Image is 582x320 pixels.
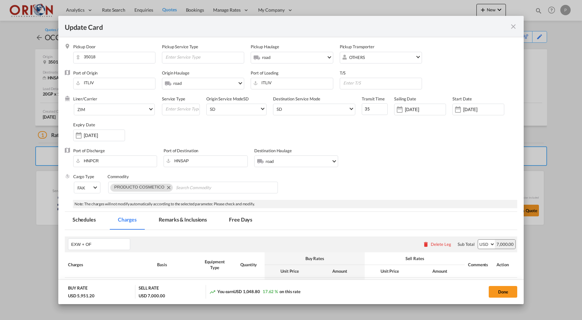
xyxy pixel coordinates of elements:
div: Note: The charges will not modify automatically according to the selected parameter. Please check... [73,200,518,209]
label: Destination Haulage [254,148,292,153]
div: Equipment Type [200,259,229,270]
button: Remove PRODUCTO COSMETICO [163,184,173,190]
md-select: Select Destination Haulage: road [265,156,338,166]
div: BUY RATE [68,285,87,292]
input: Start Date [463,107,504,112]
input: Enter Port of Destination [167,156,247,166]
input: Enter Port of Loading [254,78,333,88]
th: Amount [315,265,365,278]
label: Port of Origin [73,70,98,75]
div: You earn on this rate [209,289,301,295]
input: Expiry Date [84,133,125,138]
md-select: Pickup Transporter: OTHERS [343,52,422,62]
div: SD [277,107,282,112]
div: Buy Rates [268,256,361,261]
md-icon: icon-close fg-AAA8AD m-0 pointer [509,23,517,30]
md-select: Select Liner: ZIM [74,104,155,115]
label: Pickup Haulage [251,44,279,49]
th: Comments [465,252,493,278]
label: Pickup Door [73,44,96,49]
label: Commodity [108,174,129,179]
div: Charges [68,262,151,268]
span: PRODUCTO COSMETICO [114,185,165,189]
label: Liner/Carrier [73,96,97,101]
input: Leg Name [71,239,130,249]
label: Cargo Type [73,174,94,179]
input: Pickup Door [76,52,155,62]
th: Unit Price [265,265,314,278]
div: SD [206,96,273,122]
input: Enter Service Type [165,52,244,62]
div: road [173,81,182,86]
label: Pickup Transporter [340,44,374,49]
label: Origin Haulage [162,70,189,75]
div: OTHERS [349,55,365,60]
label: Port of Discharge [73,148,105,153]
md-tab-item: Free Days [221,212,260,230]
div: Basis [157,262,193,268]
md-select: Select Origin Haulage: road [173,78,244,88]
md-tab-item: Schedules [65,212,104,230]
div: Sub Total [458,241,474,247]
span: USD 1,048.80 [234,289,260,294]
div: USD 5,951.20 [68,293,95,299]
button: Delete Leg [423,242,451,247]
label: Port of Loading [251,70,279,75]
div: FAK [77,185,85,190]
div: Quantity [236,262,261,268]
label: Start Date [452,96,472,101]
md-tab-item: Remarks & Inclusions [151,212,215,230]
label: Service Type [162,96,185,101]
input: Enter T/S [343,78,422,88]
input: Enter Service Type [165,104,200,114]
label: Port of Destination [164,148,198,153]
div: 7,000.00 [495,240,515,249]
div: SELL RATE [139,285,159,292]
div: Delete Leg [431,242,451,247]
md-select: Select Pickup Haulage: road [261,52,333,63]
label: Destination Service Mode [273,96,320,101]
label: Sailing Date [394,96,416,101]
md-dialog: Update Card Pickup ... [58,16,524,304]
md-select: Select Destination Service Mode: SD [276,104,355,113]
label: Pickup Service Type [162,44,198,49]
md-select: Select Cargo type: FAK [74,182,100,193]
input: Enter Port of Origin [76,78,155,88]
label: Expiry Date [73,122,95,127]
th: Amount [415,265,465,278]
div: USD 7,000.00 [139,293,165,299]
div: ZIM [77,107,85,112]
label: Origin Service Mode [206,96,243,101]
th: Action [493,252,517,278]
span: 17.62 % [263,289,278,294]
button: Done [489,286,517,298]
md-chips-wrap: Chips container. Use arrow keys to select chips. [108,182,278,193]
div: Sell Rates [368,256,462,261]
img: cargo.png [65,174,70,179]
input: 0 [362,103,388,115]
input: Search Commodity [176,183,235,193]
label: Transit Time [362,96,385,101]
md-icon: icon-delete [423,241,429,247]
md-select: Select Origin Service Mode: SD [209,104,266,113]
div: PRODUCTO COSMETICO. Press delete to remove this chip. [114,184,166,190]
div: Update Card [65,22,510,30]
label: T/S [340,70,346,75]
md-pagination-wrapper: Use the left and right arrow keys to navigate between tabs [65,212,267,230]
div: road [262,55,270,60]
input: Enter Port of Discharge [76,156,157,166]
input: Select Date [405,107,446,112]
div: SD [210,107,215,112]
th: Unit Price [365,265,415,278]
md-icon: icon-trending-up [209,289,216,295]
md-tab-item: Charges [110,212,144,230]
div: road [266,159,274,164]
